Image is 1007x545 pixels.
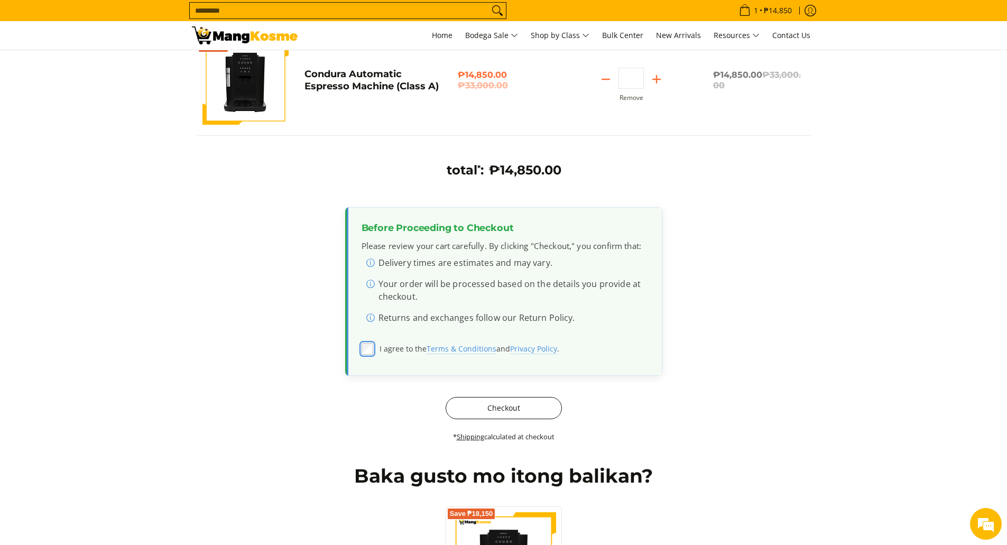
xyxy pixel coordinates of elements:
div: Order confirmation and disclaimers [345,207,662,376]
del: ₱33,000.00 [713,70,801,90]
a: Condura Automatic Espresso Machine (Class A) [304,68,439,92]
del: ₱33,000.00 [458,80,549,91]
a: Contact Us [767,21,816,50]
a: Bodega Sale [460,21,523,50]
li: Your order will be processed based on the details you provide at checkout. [366,278,648,307]
a: Resources [708,21,765,50]
img: Default Title Condura Automatic Espresso Machine (Class A) [202,39,289,125]
a: New Arrivals [651,21,706,50]
a: Home [427,21,458,50]
h2: Baka gusto mo itong balikan? [192,464,816,488]
input: I agree to theTerms & Conditions (opens in new tab)andPrivacy Policy (opens in new tab). [362,343,373,355]
span: Bodega Sale [465,29,518,42]
button: Remove [620,94,643,101]
h3: Before Proceeding to Checkout [362,222,648,234]
span: 1 [752,7,760,14]
button: Search [489,3,506,19]
img: Your Shopping Cart | Mang Kosme [192,26,298,44]
span: Contact Us [772,30,810,40]
a: Shipping [457,432,484,441]
a: Shop by Class [525,21,595,50]
span: Bulk Center [602,30,643,40]
span: Save ₱18,150 [450,511,493,517]
button: Subtract [593,71,618,88]
span: New Arrivals [656,30,701,40]
span: Home [432,30,452,40]
h3: total : [447,162,484,178]
button: Add [644,71,669,88]
li: Returns and exchanges follow our Return Policy. [366,311,648,328]
li: Delivery times are estimates and may vary. [366,256,648,273]
span: ₱14,850.00 [489,162,561,178]
a: Privacy Policy (opens in new tab) [510,344,557,354]
span: Shop by Class [531,29,589,42]
a: Bulk Center [597,21,649,50]
nav: Main Menu [308,21,816,50]
span: I agree to the and . [380,343,648,354]
span: ₱14,850 [762,7,793,14]
a: Terms & Conditions (opens in new tab) [427,344,496,354]
button: Checkout [446,397,562,419]
span: ₱14,850.00 [458,70,549,91]
span: ₱14,850.00 [713,70,801,90]
div: Please review your cart carefully. By clicking "Checkout," you confirm that: [362,240,648,328]
span: Resources [714,29,760,42]
small: * calculated at checkout [453,432,555,441]
span: • [736,5,795,16]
